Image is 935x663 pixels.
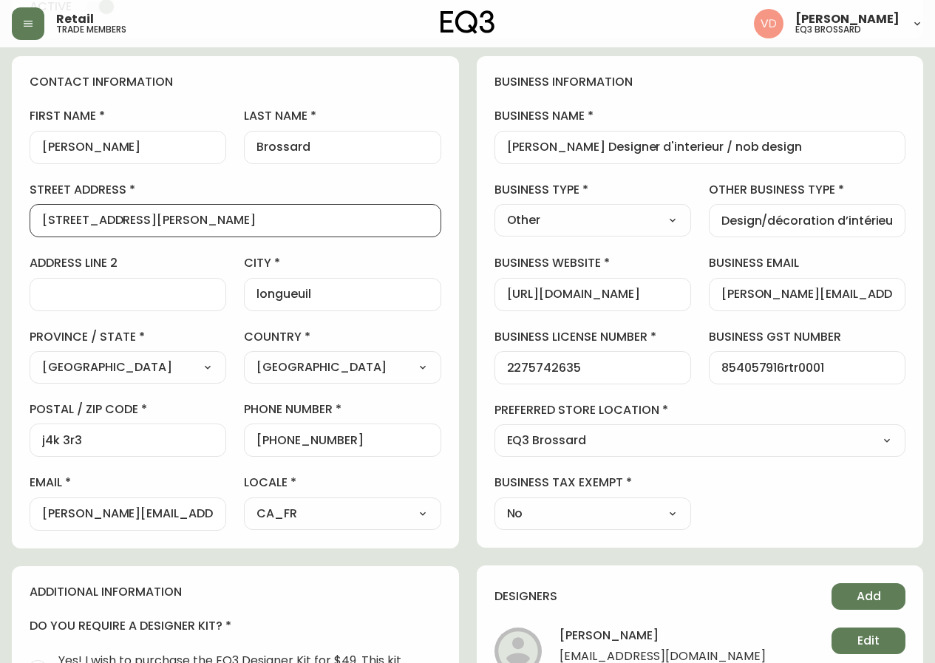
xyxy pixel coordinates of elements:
[30,475,226,491] label: email
[494,74,906,90] h4: business information
[507,288,679,302] input: https://www.designshop.com
[30,255,226,271] label: address line 2
[832,628,905,654] button: Edit
[244,255,441,271] label: city
[56,13,94,25] span: Retail
[709,182,905,198] label: other business type
[857,588,881,605] span: Add
[494,329,691,345] label: business license number
[494,255,691,271] label: business website
[244,475,441,491] label: locale
[857,633,880,649] span: Edit
[494,475,691,491] label: business tax exempt
[560,628,766,650] h4: [PERSON_NAME]
[494,402,906,418] label: preferred store location
[244,401,441,418] label: phone number
[30,182,441,198] label: street address
[795,25,861,34] h5: eq3 brossard
[494,588,557,605] h4: designers
[754,9,783,38] img: 34cbe8de67806989076631741e6a7c6b
[441,10,495,34] img: logo
[795,13,900,25] span: [PERSON_NAME]
[30,618,441,634] h4: do you require a designer kit?
[709,255,905,271] label: business email
[494,108,906,124] label: business name
[30,329,226,345] label: province / state
[244,108,441,124] label: last name
[832,583,905,610] button: Add
[30,108,226,124] label: first name
[30,584,441,600] h4: additional information
[30,401,226,418] label: postal / zip code
[709,329,905,345] label: business gst number
[30,74,441,90] h4: contact information
[494,182,691,198] label: business type
[56,25,126,34] h5: trade members
[244,329,441,345] label: country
